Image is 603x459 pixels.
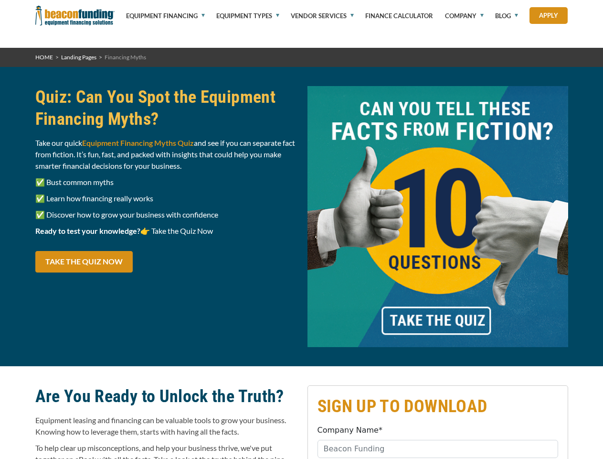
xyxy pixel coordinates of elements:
[35,225,296,237] p: 👉 Take the Quiz Now
[35,226,140,235] strong: Ready to test your knowledge?
[35,54,53,61] a: HOME
[35,385,296,407] h2: Are You Ready to Unlock the Truth?
[35,137,296,172] p: Take our quick and see if you can separate fact from fiction. It’s fun, fast, and packed with ins...
[529,7,568,24] a: Apply
[317,395,558,417] h2: SIGN UP TO DOWNLOAD
[307,86,568,347] img: Can you tall these facts from fiction take the quiz
[35,176,296,188] p: ✅ Bust common myths
[317,425,382,436] label: Company Name*
[307,211,568,220] a: Can you tall these facts from fiction take the quiz
[317,440,558,458] input: Beacon Funding
[105,54,146,61] span: Financing Myths
[61,54,96,61] a: Landing Pages
[35,209,296,220] p: ✅ Discover how to grow your business with confidence
[35,86,296,130] h2: Quiz: Can You Spot the Equipment Financing Myths?
[35,193,296,204] p: ✅ Learn how financing really works
[82,138,194,147] strong: Equipment Financing Myths Quiz
[35,415,286,436] span: Equipment leasing and financing can be valuable tools to grow your business. Knowing how to lever...
[35,251,133,273] a: Take the Quiz Now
